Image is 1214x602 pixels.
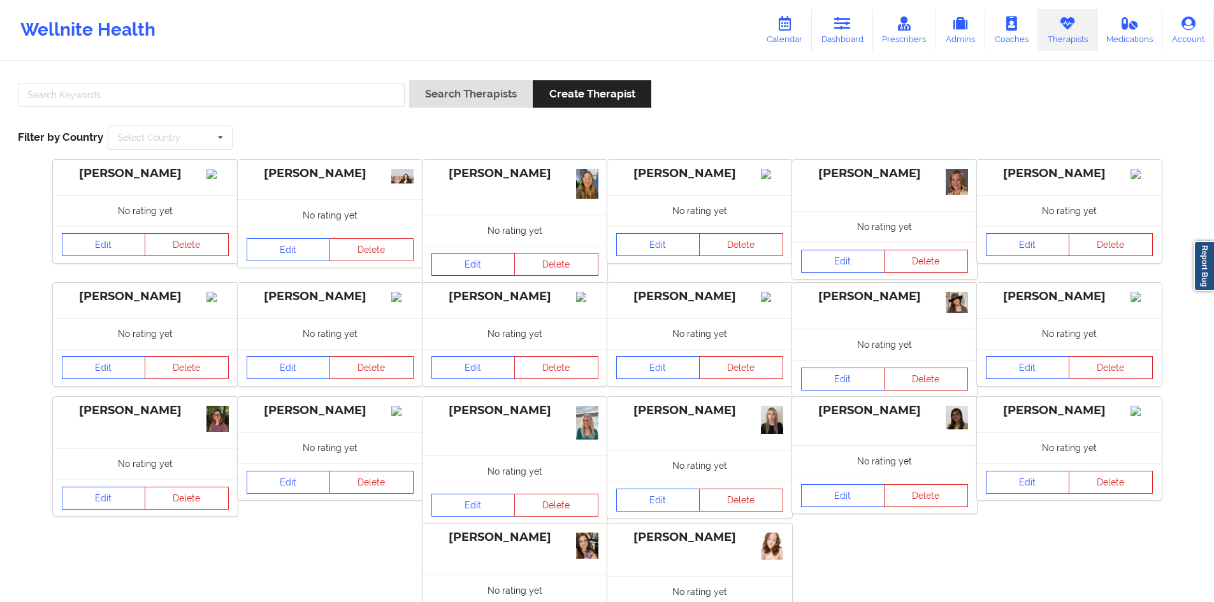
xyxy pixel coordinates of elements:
div: No rating yet [53,318,238,349]
div: [PERSON_NAME] [247,403,414,418]
img: Image%2Fplaceholer-image.png [391,292,414,302]
button: Delete [699,489,783,512]
div: No rating yet [423,455,607,487]
div: No rating yet [238,199,423,231]
div: No rating yet [238,432,423,463]
img: Image%2Fplaceholer-image.png [761,292,783,302]
img: 7da7011f-efd0-4ecb-bddd-0cc5ca71ed60_IMG_2331.jpg [206,406,229,432]
img: 3b24ca01-937d-4731-8ce7-48dec75b1bf3_Facetune_02-10-2024-15-15-30.jpeg [946,406,968,429]
a: Edit [247,238,331,261]
div: [PERSON_NAME] [986,289,1153,304]
a: Edit [986,471,1070,494]
div: No rating yet [607,450,792,481]
button: Delete [699,356,783,379]
div: [PERSON_NAME] [247,289,414,304]
a: Edit [431,356,516,379]
a: Therapists [1038,9,1097,51]
div: [PERSON_NAME] [247,166,414,181]
img: Image%2Fplaceholer-image.png [391,406,414,416]
div: [PERSON_NAME] [431,403,598,418]
button: Delete [145,487,229,510]
a: Edit [801,484,885,507]
img: af90ac71-0c30-4d66-a607-bbd32bfc5ab6_HeatherV.jpg [576,533,598,559]
img: Image%2Fplaceholer-image.png [1131,292,1153,302]
button: Delete [1069,233,1153,256]
div: [PERSON_NAME] [986,403,1153,418]
a: Edit [616,489,700,512]
div: [PERSON_NAME] [62,166,229,181]
a: Edit [986,233,1070,256]
button: Delete [145,356,229,379]
div: Select Country [118,133,180,142]
button: Delete [514,494,598,517]
div: [PERSON_NAME] [431,166,598,181]
div: No rating yet [977,432,1162,463]
div: [PERSON_NAME] [616,530,783,545]
a: Edit [616,233,700,256]
a: Edit [62,356,146,379]
button: Delete [1069,356,1153,379]
a: Edit [247,356,331,379]
button: Delete [329,471,414,494]
div: No rating yet [423,318,607,349]
div: No rating yet [423,215,607,246]
img: 56804b98-7a2f-4106-968d-f09fea9c123c_IMG_20250415_114551_(1).jpg [391,169,414,183]
div: No rating yet [792,445,977,477]
div: [PERSON_NAME] [801,403,968,418]
img: f877694b-284f-4bf9-b129-f839abb0ae8e_IMG_0624.jpeg [761,406,783,434]
a: Edit [801,368,885,391]
a: Edit [62,233,146,256]
div: [PERSON_NAME] [986,166,1153,181]
div: No rating yet [238,318,423,349]
a: Admins [936,9,985,51]
a: Edit [431,494,516,517]
div: No rating yet [53,448,238,479]
a: Edit [247,471,331,494]
button: Delete [514,356,598,379]
a: Account [1162,9,1214,51]
div: No rating yet [53,195,238,226]
div: No rating yet [977,318,1162,349]
img: Image%2Fplaceholer-image.png [761,169,783,179]
button: Delete [329,238,414,261]
button: Delete [145,233,229,256]
a: Dashboard [812,9,873,51]
button: Delete [884,484,968,507]
a: Prescribers [873,9,936,51]
div: No rating yet [792,211,977,242]
img: Image%2Fplaceholer-image.png [576,292,598,302]
button: Delete [699,233,783,256]
div: No rating yet [607,195,792,226]
div: [PERSON_NAME] [616,289,783,304]
div: No rating yet [607,318,792,349]
button: Delete [884,368,968,391]
div: No rating yet [792,329,977,360]
img: 0a1463aa-7185-40e9-a12b-73498a7a6a39_IMG_9613.jpeg [576,406,598,439]
span: Filter by Country [18,131,103,143]
div: [PERSON_NAME] [62,403,229,418]
button: Create Therapist [533,80,651,108]
a: Edit [801,250,885,273]
img: 76ee8291-8f17-44e6-8fc5-4c7847326203_headshot.jpg [946,169,968,195]
img: 17119bab-44f6-4fe1-8b00-6819306dfab9_Screenshot_2025-04-12_at_6.41.17%C3%A2%C2%80%C2%AFPM.png [946,292,968,313]
a: Edit [431,253,516,276]
div: [PERSON_NAME] [801,289,968,304]
div: No rating yet [977,195,1162,226]
a: Report Bug [1194,241,1214,291]
div: [PERSON_NAME] [616,166,783,181]
img: Image%2Fplaceholer-image.png [206,169,229,179]
input: Search Keywords [18,83,405,107]
button: Delete [884,250,968,273]
a: Medications [1097,9,1163,51]
img: 646c9a6f-0ff6-4b97-90d3-ca628193e7ad_Ester+(1).jpg [761,533,783,560]
img: Image%2Fplaceholer-image.png [206,292,229,302]
div: [PERSON_NAME] [616,403,783,418]
a: Edit [62,487,146,510]
div: [PERSON_NAME] [62,289,229,304]
a: Calendar [757,9,812,51]
button: Delete [514,253,598,276]
div: [PERSON_NAME] [801,166,968,181]
button: Search Therapists [409,80,533,108]
img: Image%2Fplaceholer-image.png [1131,169,1153,179]
a: Edit [986,356,1070,379]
